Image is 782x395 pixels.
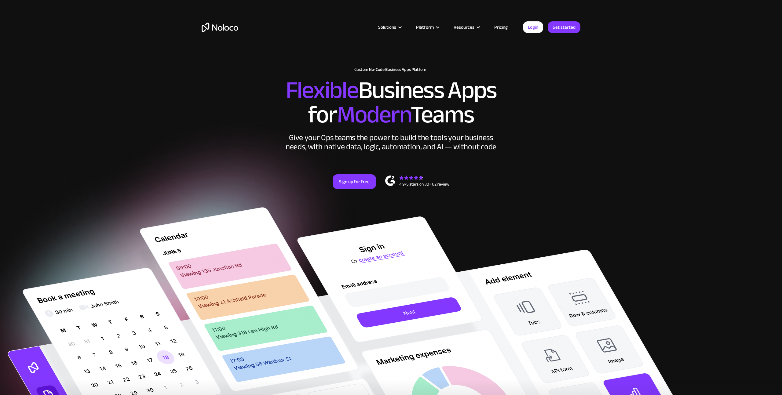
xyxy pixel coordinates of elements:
[523,21,543,33] a: Login
[487,23,515,31] a: Pricing
[408,23,446,31] div: Platform
[337,92,411,137] span: Modern
[416,23,434,31] div: Platform
[454,23,474,31] div: Resources
[202,78,580,127] h2: Business Apps for Teams
[202,67,580,72] h1: Custom No-Code Business Apps Platform
[446,23,487,31] div: Resources
[378,23,396,31] div: Solutions
[284,133,498,151] div: Give your Ops teams the power to build the tools your business needs, with native data, logic, au...
[548,21,580,33] a: Get started
[286,67,358,113] span: Flexible
[333,174,376,189] a: Sign up for free
[202,23,238,32] a: home
[371,23,408,31] div: Solutions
